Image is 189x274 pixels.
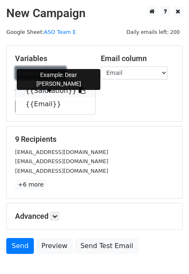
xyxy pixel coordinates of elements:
[36,238,73,254] a: Preview
[15,158,108,164] small: [EMAIL_ADDRESS][DOMAIN_NAME]
[15,212,174,221] h5: Advanced
[15,84,95,97] a: {{Salutation}}
[15,135,174,144] h5: 9 Recipients
[15,54,88,63] h5: Variables
[6,238,34,254] a: Send
[147,234,189,274] iframe: Chat Widget
[15,179,46,190] a: +6 more
[44,29,76,35] a: ASO Team E
[123,29,183,35] a: Daily emails left: 200
[15,168,108,174] small: [EMAIL_ADDRESS][DOMAIN_NAME]
[6,29,76,35] small: Google Sheet:
[17,69,100,90] div: Example: Dear [PERSON_NAME]
[101,54,174,63] h5: Email column
[15,67,66,79] a: Copy/paste...
[75,238,138,254] a: Send Test Email
[123,28,183,37] span: Daily emails left: 200
[15,97,95,111] a: {{Email}}
[6,6,183,20] h2: New Campaign
[15,149,108,155] small: [EMAIL_ADDRESS][DOMAIN_NAME]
